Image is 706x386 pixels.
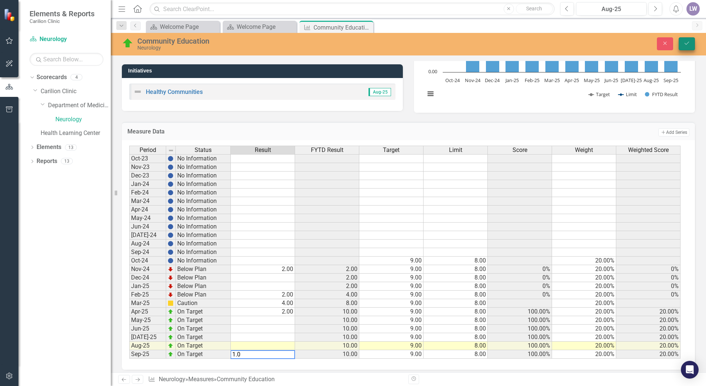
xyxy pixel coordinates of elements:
[129,274,166,282] td: Dec-24
[129,189,166,197] td: Feb-24
[37,143,61,152] a: Elements
[30,18,95,24] small: Carilion Clinic
[621,77,642,84] text: [DATE]-25
[30,53,103,66] input: Search Below...
[552,333,616,342] td: 20.00%
[424,316,488,325] td: 8.00
[176,333,231,342] td: On Target
[65,144,77,150] div: 13
[449,147,462,153] span: Limit
[359,282,424,291] td: 9.00
[129,325,166,333] td: Jun-25
[424,333,488,342] td: 8.00
[255,147,271,153] span: Result
[488,282,552,291] td: 0%
[129,154,166,163] td: Oct-23
[552,257,616,265] td: 20.00%
[295,265,359,274] td: 2.00
[488,350,552,359] td: 100.00%
[616,291,681,299] td: 0%
[129,333,166,342] td: [DATE]-25
[552,350,616,359] td: 20.00%
[168,156,174,162] img: BgCOk07PiH71IgAAAABJRU5ErkJggg==
[488,265,552,274] td: 0%
[544,77,560,84] text: Mar-25
[168,292,174,298] img: TnMDeAgwAPMxUmUi88jYAAAAAElFTkSuQmCC
[295,350,359,359] td: 10.00
[168,317,174,323] img: zOikAAAAAElFTkSuQmCC
[616,265,681,274] td: 0%
[295,274,359,282] td: 2.00
[176,308,231,316] td: On Target
[168,164,174,170] img: BgCOk07PiH71IgAAAABJRU5ErkJggg==
[168,343,174,349] img: zOikAAAAAElFTkSuQmCC
[129,231,166,240] td: [DATE]-24
[424,291,488,299] td: 8.00
[424,342,488,350] td: 8.00
[128,68,399,74] h3: Initiatives
[237,22,295,31] div: Welcome Page
[311,147,343,153] span: FYTD Result
[37,157,57,166] a: Reports
[129,342,166,350] td: Aug-25
[424,350,488,359] td: 8.00
[576,2,647,16] button: Aug-25
[176,350,231,359] td: On Target
[295,308,359,316] td: 10.00
[188,376,214,383] a: Measures
[129,257,166,265] td: Oct-24
[129,197,166,206] td: Mar-24
[168,173,174,179] img: BgCOk07PiH71IgAAAABJRU5ErkJggg==
[681,361,699,379] div: Open Intercom Messenger
[176,325,231,333] td: On Target
[176,291,231,299] td: Below Plan
[129,214,166,223] td: May-24
[176,274,231,282] td: Below Plan
[552,282,616,291] td: 20.00%
[129,308,166,316] td: Apr-25
[359,257,424,265] td: 9.00
[526,6,542,11] span: Search
[465,77,481,84] text: Nov-24
[645,91,678,98] button: Show FYTD Result
[644,77,659,84] text: Aug-25
[618,91,637,98] button: Show Limit
[231,308,295,316] td: 2.00
[48,101,111,110] a: Department of Medicine
[176,231,231,240] td: No Information
[616,308,681,316] td: 20.00%
[176,206,231,214] td: No Information
[424,282,488,291] td: 8.00
[616,342,681,350] td: 20.00%
[425,89,436,99] button: View chart menu, Chart
[575,147,593,153] span: Weight
[616,316,681,325] td: 20.00%
[55,115,111,124] a: Neurology
[424,308,488,316] td: 8.00
[159,376,185,383] a: Neurology
[127,128,433,135] h3: Measure Data
[168,300,174,306] img: cBAA0RP0Y6D5n+AAAAAElFTkSuQmCC
[488,342,552,350] td: 100.00%
[176,316,231,325] td: On Target
[628,147,669,153] span: Weighted Score
[168,334,174,340] img: zOikAAAAAElFTkSuQmCC
[616,282,681,291] td: 0%
[129,206,166,214] td: Apr-24
[129,248,166,257] td: Sep-24
[30,35,103,44] a: Neurology
[359,325,424,333] td: 9.00
[488,316,552,325] td: 100.00%
[168,275,174,281] img: TnMDeAgwAPMxUmUi88jYAAAAAElFTkSuQmCC
[488,291,552,299] td: 0%
[579,5,644,14] div: Aug-25
[424,299,488,308] td: 8.00
[168,232,174,238] img: BgCOk07PiH71IgAAAABJRU5ErkJggg==
[176,163,231,172] td: No Information
[488,333,552,342] td: 100.00%
[176,197,231,206] td: No Information
[485,77,500,84] text: Dec-24
[664,77,678,84] text: Sep-25
[295,291,359,299] td: 4.00
[445,77,460,84] text: Oct-24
